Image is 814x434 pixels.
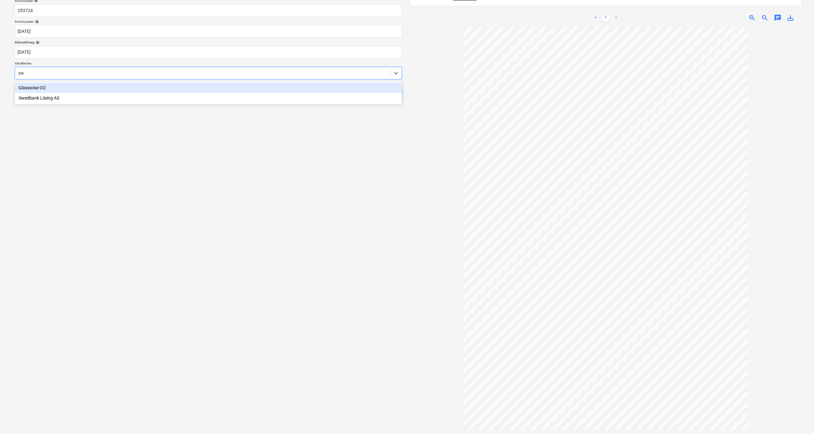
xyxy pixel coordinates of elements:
[15,40,402,44] div: Maksetähtaeg
[774,14,781,22] span: chat
[592,14,599,22] a: Previous page
[15,83,402,93] div: Glasswise OÜ
[748,14,756,22] span: zoom_in
[761,14,769,22] span: zoom_out
[15,46,402,59] input: Tähtaega pole määratud
[15,61,402,67] p: Vali ettevõte
[602,14,610,22] a: Page 1 is your current page
[15,25,402,38] input: Arve kuupäeva pole määratud.
[15,19,402,24] div: Arve kuupäev
[34,41,40,44] span: help
[15,93,402,103] div: Swedbank Liising AS
[612,14,620,22] a: Next page
[787,14,794,22] span: save_alt
[34,20,39,24] span: help
[15,4,402,17] input: Arve number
